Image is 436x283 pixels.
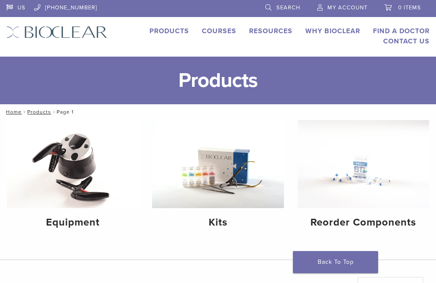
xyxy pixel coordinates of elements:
span: / [51,110,57,114]
img: Reorder Components [298,120,429,208]
span: 0 items [398,4,421,11]
a: Find A Doctor [373,27,430,35]
a: Equipment [7,120,138,235]
img: Kits [152,120,284,208]
a: Back To Top [293,251,378,273]
h4: Reorder Components [304,215,422,230]
a: Courses [202,27,236,35]
a: Products [27,109,51,115]
h4: Kits [159,215,277,230]
img: Bioclear [6,26,107,38]
a: Why Bioclear [305,27,360,35]
a: Products [149,27,189,35]
h4: Equipment [14,215,132,230]
a: Reorder Components [298,120,429,235]
img: Equipment [7,120,138,208]
span: Search [276,4,300,11]
a: Kits [152,120,284,235]
span: / [22,110,27,114]
span: My Account [327,4,367,11]
a: Home [3,109,22,115]
a: Resources [249,27,293,35]
a: Contact Us [383,37,430,46]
